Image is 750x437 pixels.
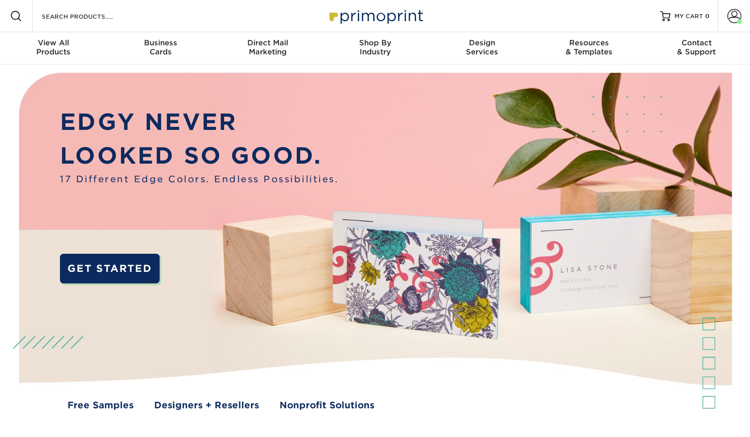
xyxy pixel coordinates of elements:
[536,38,643,56] div: & Templates
[536,38,643,47] span: Resources
[60,254,160,283] a: GET STARTED
[429,38,536,56] div: Services
[41,10,139,22] input: SEARCH PRODUCTS.....
[67,399,133,412] a: Free Samples
[643,38,750,47] span: Contact
[107,32,215,64] a: BusinessCards
[705,13,710,20] span: 0
[536,32,643,64] a: Resources& Templates
[643,38,750,56] div: & Support
[674,12,703,21] span: MY CART
[60,105,338,139] p: EDGY NEVER
[214,38,321,47] span: Direct Mail
[280,399,374,412] a: Nonprofit Solutions
[60,139,338,173] p: LOOKED SO GOOD.
[321,32,429,64] a: Shop ByIndustry
[429,32,536,64] a: DesignServices
[214,32,321,64] a: Direct MailMarketing
[643,32,750,64] a: Contact& Support
[214,38,321,56] div: Marketing
[321,38,429,56] div: Industry
[107,38,215,47] span: Business
[60,173,338,186] span: 17 Different Edge Colors. Endless Possibilities.
[429,38,536,47] span: Design
[107,38,215,56] div: Cards
[325,5,426,27] img: Primoprint
[154,399,259,412] a: Designers + Resellers
[321,38,429,47] span: Shop By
